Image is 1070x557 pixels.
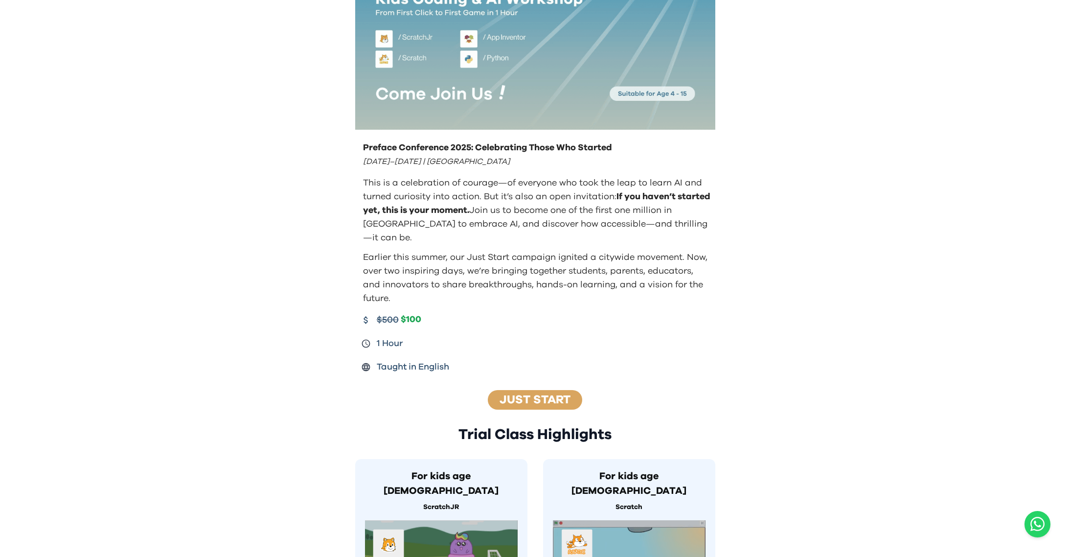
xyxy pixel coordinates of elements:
span: $500 [377,313,399,327]
p: ScratchJR [365,502,518,512]
p: [DATE]–[DATE] | [GEOGRAPHIC_DATA] [363,155,711,168]
p: Preface Conference 2025: Celebrating Those Who Started [363,141,711,155]
h2: Trial Class Highlights [355,426,715,443]
a: Chat with us on WhatsApp [1024,511,1050,537]
p: This is a celebration of courage—of everyone who took the leap to learn AI and turned curiosity i... [363,176,711,245]
span: $100 [401,314,421,325]
a: Just Start [500,394,570,406]
p: Scratch [553,502,706,512]
button: Open WhatsApp chat [1024,511,1050,537]
span: If you haven’t started yet, this is your moment. [363,192,710,215]
h3: For kids age [DEMOGRAPHIC_DATA] [553,469,706,498]
span: 1 Hour [377,337,403,350]
span: Taught in English [377,360,449,374]
h3: For kids age [DEMOGRAPHIC_DATA] [365,469,518,498]
p: Earlier this summer, our Just Start campaign ignited a citywide movement. Now, over two inspiring... [363,251,711,305]
button: Just Start [485,390,585,410]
